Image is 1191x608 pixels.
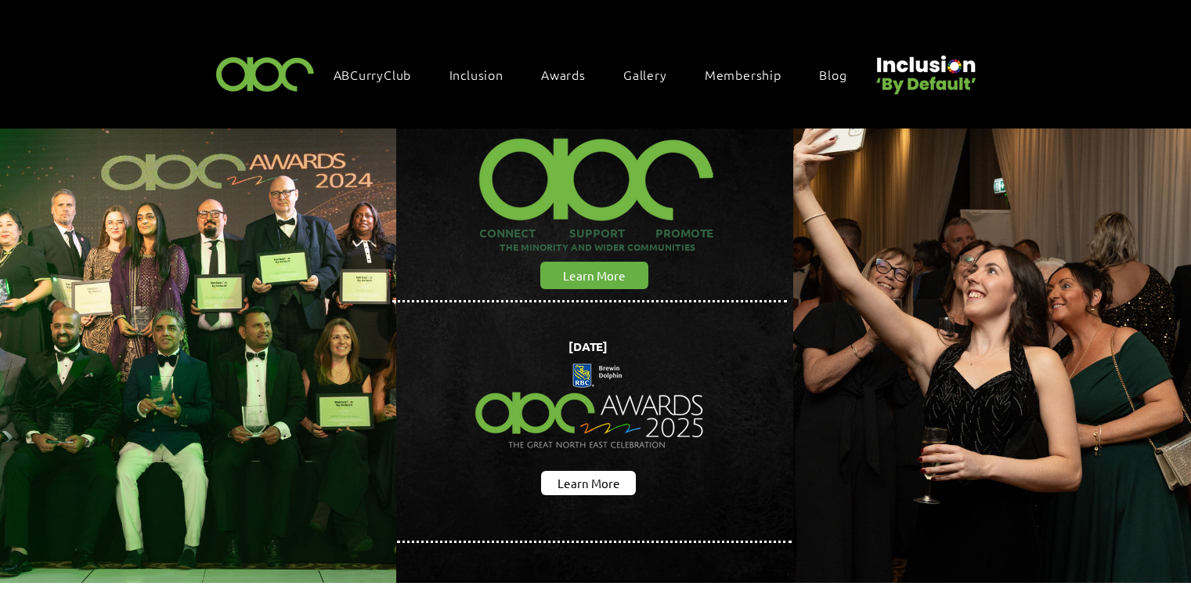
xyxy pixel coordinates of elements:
[811,58,870,91] a: Blog
[211,50,319,96] img: ABC-Logo-Blank-Background-01-01-2.png
[334,66,412,83] span: ABCurryClub
[396,128,794,580] img: abc background hero black.png
[471,118,721,225] img: ABC-Logo-Blank-Background-01-01-2_edited.png
[819,66,846,83] span: Blog
[326,58,871,91] nav: Site
[461,335,719,479] img: Northern Insights Double Pager Apr 2025.png
[568,338,608,354] span: [DATE]
[558,475,620,491] span: Learn More
[615,58,691,91] a: Gallery
[540,262,648,289] a: Learn More
[449,66,503,83] span: Inclusion
[563,267,626,284] span: Learn More
[697,58,805,91] a: Membership
[541,471,636,495] a: Learn More
[871,42,979,96] img: Untitled design (22).png
[326,58,435,91] a: ABCurryClub
[533,58,609,91] div: Awards
[623,66,667,83] span: Gallery
[541,66,586,83] span: Awards
[442,58,527,91] div: Inclusion
[705,66,781,83] span: Membership
[500,241,695,253] span: THE MINORITY AND WIDER COMMUNITIES
[479,225,713,241] span: CONNECT SUPPORT PROMOTE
